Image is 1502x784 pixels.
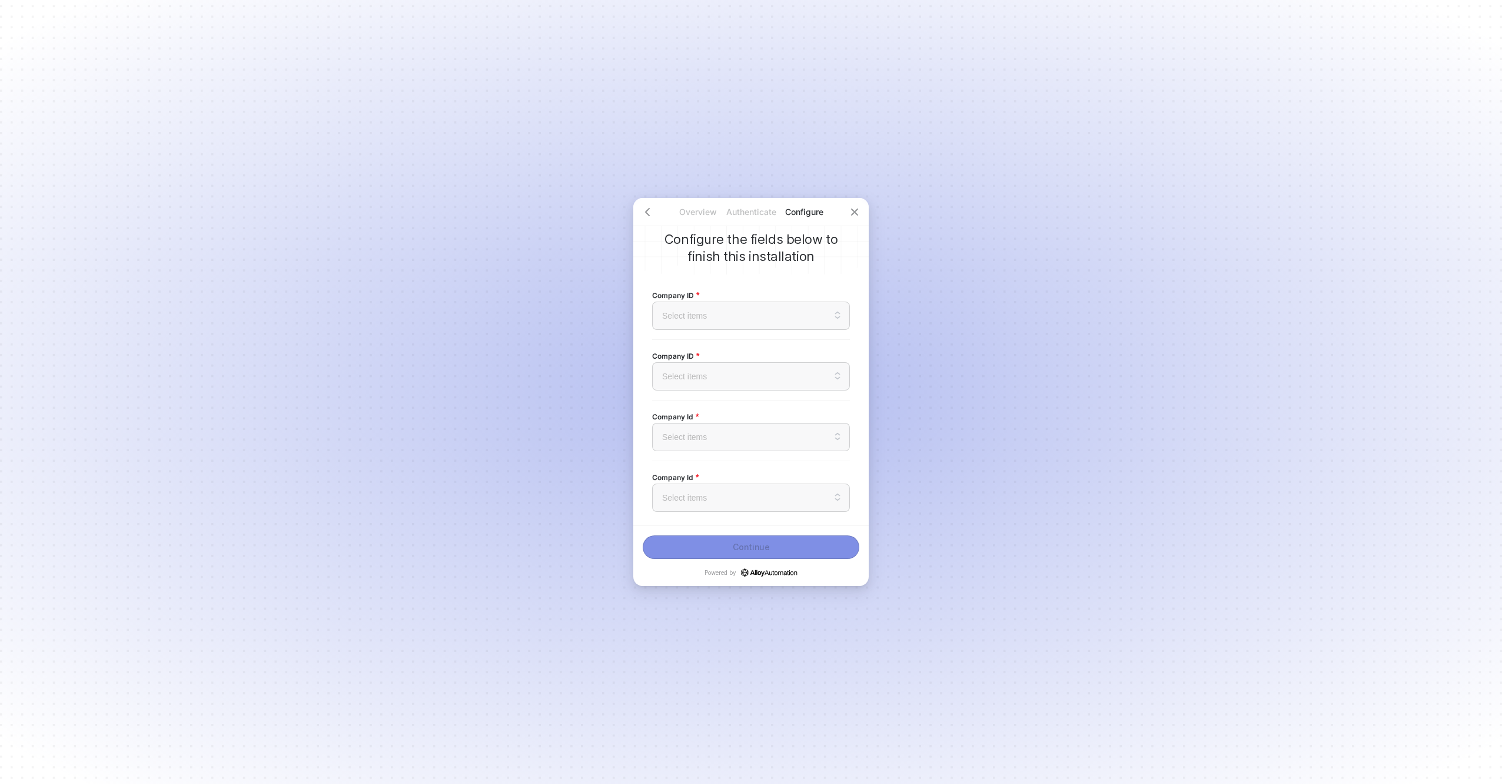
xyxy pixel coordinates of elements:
[643,207,652,217] span: icon-arrow-left
[705,568,797,577] p: Powered by
[850,207,859,217] span: icon-close
[672,206,725,218] p: Overview
[652,412,699,422] span: Company Id
[725,206,777,218] p: Authenticate
[652,351,699,361] span: Company ID
[643,535,859,559] button: Continue
[652,472,699,482] span: Company Id
[652,231,850,265] p: Configure the fields below to finish this installation
[777,206,830,218] p: Configure
[652,290,699,300] span: Company ID
[741,568,797,577] a: icon-success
